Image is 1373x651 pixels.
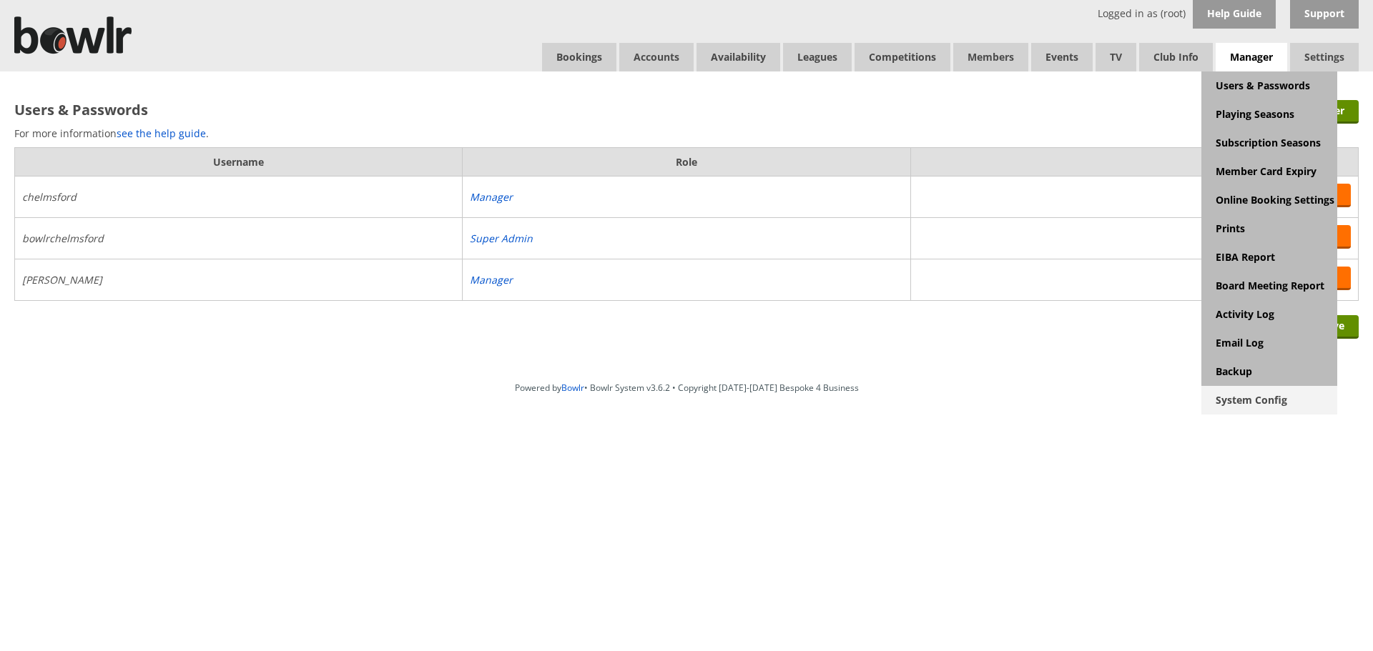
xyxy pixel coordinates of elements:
a: Playing Seasons [1201,100,1337,129]
a: see the help guide [117,126,206,140]
td: Username [15,148,463,177]
a: Bowlr [561,382,584,394]
span: Members [953,43,1028,71]
span: Manager [1216,43,1287,72]
a: Online Booking Settings [1201,186,1337,214]
a: Activity Log [1201,300,1337,329]
a: Events [1031,43,1093,71]
td: [PERSON_NAME] [15,259,463,301]
a: Leagues [783,43,852,71]
a: Club Info [1139,43,1213,71]
td: bowlrchelmsford [15,218,463,259]
a: System Config [1201,386,1337,414]
span: TV [1096,43,1136,71]
td: chelmsford [15,177,463,218]
a: Manager [470,190,513,204]
a: Bookings [542,43,616,71]
a: EIBA Report [1201,243,1337,272]
a: Member Card Expiry [1201,157,1337,186]
span: Accounts [619,43,694,71]
a: Board Meeting Report [1201,272,1337,300]
a: Availability [697,43,780,71]
h2: Users & Passwords [14,100,1359,119]
a: Prints [1201,214,1337,243]
a: Competitions [855,43,950,71]
a: Users & Passwords [1201,71,1337,100]
td: Role [463,148,910,177]
a: Subscription Seasons [1201,129,1337,157]
a: Manager [470,273,513,287]
span: Settings [1290,43,1359,71]
a: Email Log [1201,329,1337,357]
a: Super Admin [470,232,533,245]
p: For more information . [14,126,1359,140]
a: Backup [1201,357,1337,386]
span: Powered by • Bowlr System v3.6.2 • Copyright [DATE]-[DATE] Bespoke 4 Business [515,382,859,394]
